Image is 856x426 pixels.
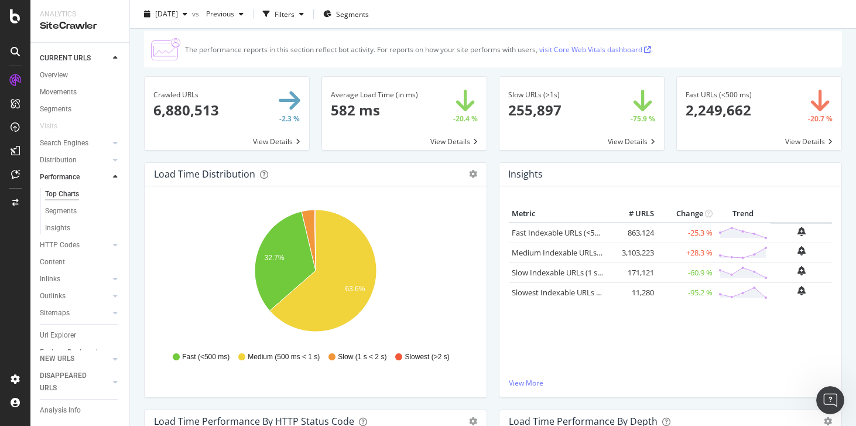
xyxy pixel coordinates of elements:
[40,137,109,149] a: Search Engines
[40,52,91,64] div: CURRENT URLS
[657,223,715,243] td: -25.3 %
[182,352,230,362] span: Fast (<500 ms)
[657,263,715,282] td: -60.9 %
[610,205,657,223] th: # URLS
[40,86,121,98] a: Movements
[45,222,70,234] div: Insights
[40,290,109,302] a: Outlinks
[40,9,120,19] div: Analytics
[40,103,71,115] div: Segments
[610,263,657,282] td: 171,121
[40,346,121,359] a: Explorer Bookmarks
[508,166,543,182] h4: Insights
[610,243,657,263] td: 3,103,223
[40,404,81,417] div: Analysis Info
[40,273,109,285] a: Inlinks
[512,247,645,258] a: Medium Indexable URLs (500 ms < 1 s)
[45,188,121,200] a: Top Charts
[40,52,109,64] a: CURRENT URLS
[469,170,477,178] div: gear
[509,205,610,223] th: Metric
[40,69,68,81] div: Overview
[610,223,657,243] td: 863,124
[797,246,806,255] div: bell-plus
[192,9,201,19] span: vs
[338,352,386,362] span: Slow (1 s < 2 s)
[336,9,369,19] span: Segments
[40,86,77,98] div: Movements
[40,329,76,342] div: Url Explorer
[185,45,653,54] div: The performance reports in this section reflect bot activity. For reports on how your site perfor...
[40,404,121,417] a: Analysis Info
[151,38,180,60] img: CjTTJyXI.png
[40,103,121,115] a: Segments
[824,417,832,425] div: gear
[405,352,449,362] span: Slowest (>2 s)
[715,205,771,223] th: Trend
[657,282,715,302] td: -95.2 %
[40,353,109,365] a: NEW URLS
[539,45,653,54] a: visit Core Web Vitals dashboard .
[45,205,77,217] div: Segments
[512,227,617,238] a: Fast Indexable URLs (<500 ms)
[248,352,320,362] span: Medium (500 ms < 1 s)
[319,5,374,23] button: Segments
[201,9,234,19] span: Previous
[797,286,806,295] div: bell-plus
[265,254,285,262] text: 32.7%
[40,171,109,183] a: Performance
[139,5,192,23] button: [DATE]
[40,239,109,251] a: HTTP Codes
[40,120,69,132] a: Visits
[155,9,178,19] span: 2025 Sep. 1st
[275,9,295,19] div: Filters
[45,188,79,200] div: Top Charts
[45,205,121,217] a: Segments
[40,346,103,359] div: Explorer Bookmarks
[40,137,88,149] div: Search Engines
[45,222,121,234] a: Insights
[40,329,121,342] a: Url Explorer
[40,307,109,319] a: Sitemaps
[40,307,70,319] div: Sitemaps
[40,370,99,394] div: DISAPPEARED URLS
[40,239,80,251] div: HTTP Codes
[40,290,66,302] div: Outlinks
[40,256,65,268] div: Content
[40,273,60,285] div: Inlinks
[345,285,365,293] text: 63.6%
[40,154,77,166] div: Distribution
[509,378,832,388] a: View More
[469,417,477,425] div: gear
[154,168,255,180] div: Load Time Distribution
[40,171,80,183] div: Performance
[797,266,806,275] div: bell-plus
[610,282,657,302] td: 11,280
[797,227,806,236] div: bell-plus
[154,205,477,341] svg: A chart.
[40,370,109,394] a: DISAPPEARED URLS
[40,353,74,365] div: NEW URLS
[40,256,121,268] a: Content
[40,19,120,33] div: SiteCrawler
[40,120,57,132] div: Visits
[512,267,617,278] a: Slow Indexable URLs (1 s < 2 s)
[657,243,715,263] td: +28.3 %
[512,287,614,298] a: Slowest Indexable URLs (>2 s)
[816,386,844,414] iframe: Intercom live chat
[201,5,248,23] button: Previous
[657,205,715,223] th: Change
[40,69,121,81] a: Overview
[258,5,309,23] button: Filters
[40,154,109,166] a: Distribution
